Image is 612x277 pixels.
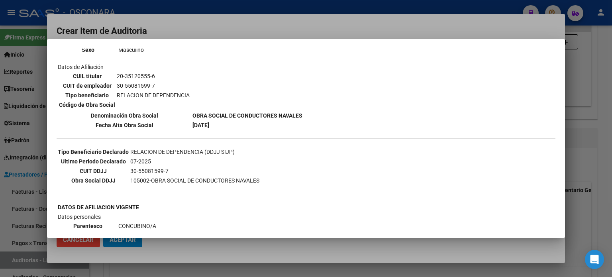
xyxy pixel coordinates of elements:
[116,81,190,90] td: 30-55081599-7
[585,250,604,269] div: Open Intercom Messenger
[192,112,302,119] b: OBRA SOCIAL DE CONDUCTORES NAVALES
[130,167,260,175] td: 30-55081599-7
[118,45,173,54] td: Masculino
[59,45,117,54] th: Sexo
[57,157,129,166] th: Ultimo Período Declarado
[116,72,190,81] td: 20-35120555-6
[59,100,116,109] th: Código de Obra Social
[58,204,139,210] b: DATOS DE AFILIACION VIGENTE
[57,147,129,156] th: Tipo Beneficiario Declarado
[59,222,117,230] th: Parentesco
[57,111,191,120] th: Denominación Obra Social
[59,91,116,100] th: Tipo beneficiario
[130,176,260,185] td: 105002-OBRA SOCIAL DE CONDUCTORES NAVALES
[59,72,116,81] th: CUIL titular
[57,167,129,175] th: CUIT DDJJ
[59,81,116,90] th: CUIT de empleador
[116,91,190,100] td: RELACION DE DEPENDENCIA
[57,121,191,130] th: Fecha Alta Obra Social
[192,122,209,128] b: [DATE]
[130,147,260,156] td: RELACION DE DEPENDENCIA (DDJJ SIJP)
[118,222,173,230] td: CONCUBINO/A
[130,157,260,166] td: 07-2025
[57,176,129,185] th: Obra Social DDJJ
